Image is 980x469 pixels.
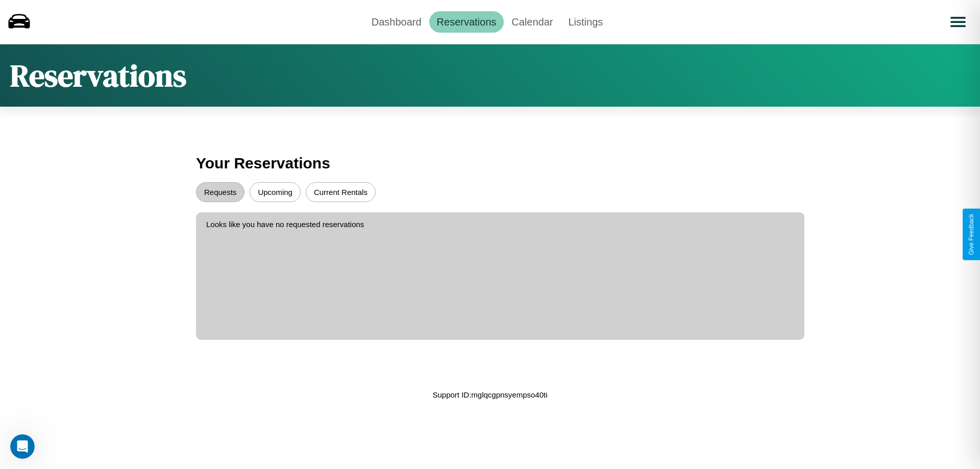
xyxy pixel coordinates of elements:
[429,11,504,33] a: Reservations
[250,182,301,202] button: Upcoming
[504,11,560,33] a: Calendar
[968,214,975,255] div: Give Feedback
[944,8,972,36] button: Open menu
[432,388,547,402] p: Support ID: mglqcgpnsyempso40ti
[10,55,186,96] h1: Reservations
[196,182,244,202] button: Requests
[206,217,794,231] p: Looks like you have no requested reservations
[560,11,610,33] a: Listings
[306,182,376,202] button: Current Rentals
[10,434,35,459] iframe: Intercom live chat
[196,150,784,177] h3: Your Reservations
[364,11,429,33] a: Dashboard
